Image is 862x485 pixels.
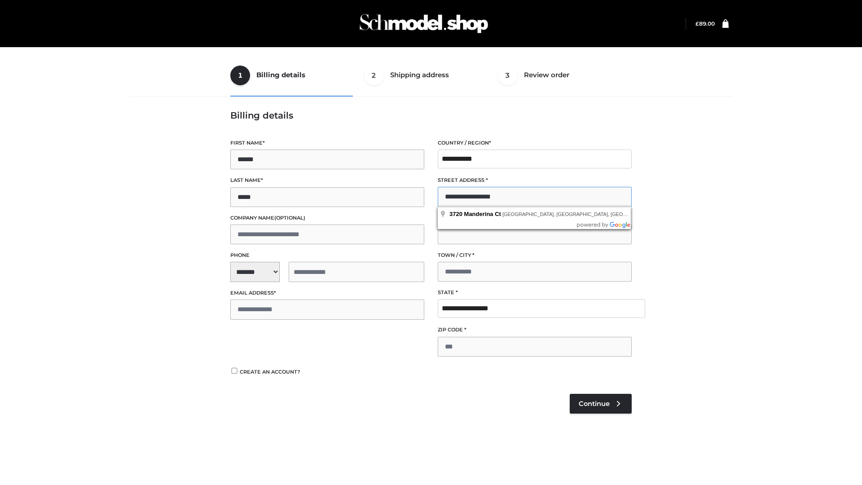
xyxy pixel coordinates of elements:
[438,288,632,297] label: State
[695,20,699,27] span: £
[230,139,424,147] label: First name
[230,289,424,297] label: Email address
[230,368,238,374] input: Create an account?
[579,400,610,408] span: Continue
[695,20,715,27] a: £89.00
[274,215,305,221] span: (optional)
[502,212,662,217] span: [GEOGRAPHIC_DATA], [GEOGRAPHIC_DATA], [GEOGRAPHIC_DATA]
[570,394,632,414] a: Continue
[438,176,632,185] label: Street address
[438,326,632,334] label: ZIP Code
[464,211,501,217] span: Manderina Ct
[449,211,462,217] span: 3720
[356,6,491,41] img: Schmodel Admin 964
[230,251,424,260] label: Phone
[230,176,424,185] label: Last name
[438,251,632,260] label: Town / City
[438,139,632,147] label: Country / Region
[695,20,715,27] bdi: 89.00
[230,214,424,222] label: Company name
[240,369,300,375] span: Create an account?
[230,110,632,121] h3: Billing details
